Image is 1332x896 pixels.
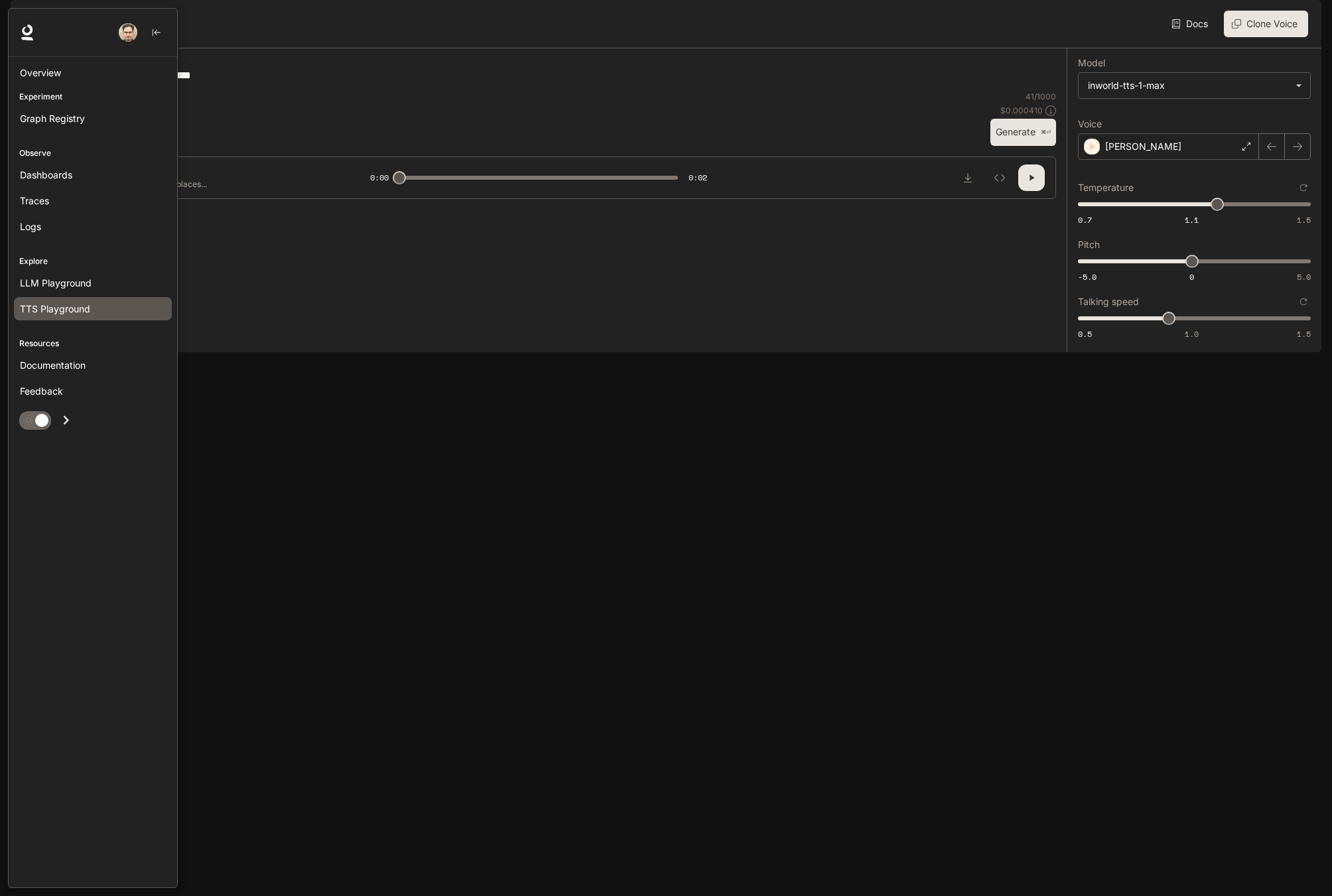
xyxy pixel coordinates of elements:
[1041,129,1051,137] p: ⌘⏎
[14,271,172,294] a: LLM Playground
[20,276,92,290] span: LLM Playground
[14,163,172,186] a: Dashboards
[1297,328,1311,340] span: 1.5
[1185,214,1199,225] span: 1.1
[9,338,177,350] p: Resources
[14,61,172,84] a: Overview
[955,164,981,191] button: Download audio
[20,111,85,125] span: Graph Registry
[1296,180,1311,195] button: Reset to default
[689,171,707,184] span: 0:02
[1169,11,1213,37] a: Docs
[1078,183,1134,192] p: Temperature
[1026,91,1056,102] p: 41 / 1000
[14,297,172,320] a: TTS Playground
[14,189,172,212] a: Traces
[1078,58,1105,68] p: Model
[9,147,177,159] p: Observe
[14,107,172,130] a: Graph Registry
[1078,297,1139,306] p: Talking speed
[9,91,177,103] p: Experiment
[119,23,137,42] img: User avatar
[1000,105,1043,116] p: $ 0.000410
[20,302,90,316] span: TTS Playground
[14,215,172,238] a: Logs
[1078,119,1102,129] p: Voice
[370,171,389,184] span: 0:00
[1078,240,1100,249] p: Pitch
[20,168,72,182] span: Dashboards
[986,164,1013,191] button: Inspect
[115,19,141,46] button: User avatar
[1078,271,1097,283] span: -5.0
[9,255,177,267] p: Explore
[1297,271,1311,283] span: 5.0
[1185,328,1199,340] span: 1.0
[1297,214,1311,225] span: 1.5
[1224,11,1308,37] button: Clone Voice
[1078,214,1092,225] span: 0.7
[1088,79,1289,92] div: inworld-tts-1-max
[64,178,338,190] p: [wistful] Being in those empty places...
[20,220,41,233] span: Logs
[1189,271,1194,283] span: 0
[20,194,49,208] span: Traces
[990,119,1056,146] button: Generate⌘⏎
[1296,294,1311,309] button: Reset to default
[20,66,61,80] span: Overview
[1105,140,1181,153] p: [PERSON_NAME]
[1079,73,1310,98] div: inworld-tts-1-max
[1078,328,1092,340] span: 0.5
